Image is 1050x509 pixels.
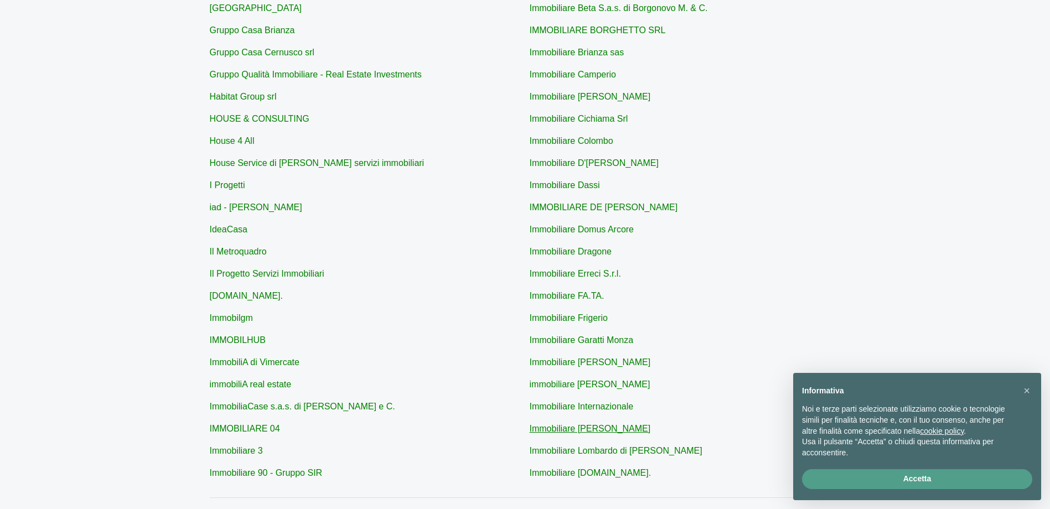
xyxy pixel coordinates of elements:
[530,136,613,146] a: Immobiliare Colombo
[210,3,302,13] a: [GEOGRAPHIC_DATA]
[210,70,422,79] a: Gruppo Qualità Immobiliare - Real Estate Investments
[210,424,280,433] a: IMMOBILIARE 04
[530,446,702,455] a: Immobiliare Lombardo di [PERSON_NAME]
[530,335,634,345] a: Immobiliare Garatti Monza
[210,402,395,411] a: ImmobiliaCase s.a.s. di [PERSON_NAME] e C.
[210,158,425,168] a: House Service di [PERSON_NAME] servizi immobiliari
[530,92,651,101] a: Immobiliare [PERSON_NAME]
[530,114,628,123] a: Immobiliare Cichiama Srl
[210,446,263,455] a: Immobiliare 3
[210,92,277,101] a: Habitat Group srl
[530,247,612,256] a: Immobiliare Dragone
[920,427,964,435] a: cookie policy - il link si apre in una nuova scheda
[802,404,1015,437] p: Noi e terze parti selezionate utilizziamo cookie o tecnologie simili per finalità tecniche e, con...
[530,291,604,300] a: Immobiliare FA.TA.
[530,269,621,278] a: Immobiliare Erreci S.r.l.
[530,380,650,389] a: immobiliare [PERSON_NAME]
[530,3,708,13] a: Immobiliare Beta S.a.s. di Borgonovo M. & C.
[530,468,651,477] a: Immobiliare [DOMAIN_NAME].
[210,468,323,477] a: Immobiliare 90 - Gruppo SIR
[802,386,1015,396] h2: Informativa
[530,225,634,234] a: Immobiliare Domus Arcore
[530,70,617,79] a: Immobiliare Camperio
[210,48,314,57] a: Gruppo Casa Cernusco srl
[530,180,600,190] a: Immobiliare Dassi
[530,402,634,411] a: Immobiliare Internazionale
[210,180,245,190] a: I Progetti
[210,269,324,278] a: Il Progetto Servizi Immobiliari
[210,357,299,367] a: ImmobiliA di Vimercate
[530,313,608,323] a: Immobiliare Frigerio
[210,114,309,123] a: HOUSE & CONSULTING
[802,469,1032,489] button: Accetta
[530,202,678,212] a: IMMOBILIARE DE [PERSON_NAME]
[802,437,1015,458] p: Usa il pulsante “Accetta” o chiudi questa informativa per acconsentire.
[210,225,248,234] a: IdeaCasa
[530,48,624,57] a: Immobiliare Brianza sas
[210,25,295,35] a: Gruppo Casa Brianza
[210,202,302,212] a: iad - [PERSON_NAME]
[210,313,253,323] a: Immobilgm
[530,158,659,168] a: Immobiliare D'[PERSON_NAME]
[530,25,666,35] a: IMMOBILIARE BORGHETTO SRL
[530,424,651,433] a: Immobiliare [PERSON_NAME]
[210,380,292,389] a: immobiliA real estate
[1023,385,1030,397] span: ×
[1018,382,1036,399] button: Chiudi questa informativa
[210,291,283,300] a: [DOMAIN_NAME].
[210,136,255,146] a: House 4 All
[210,335,266,345] a: IMMOBILHUB
[210,247,267,256] a: Il Metroquadro
[530,357,651,367] a: Immobiliare [PERSON_NAME]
